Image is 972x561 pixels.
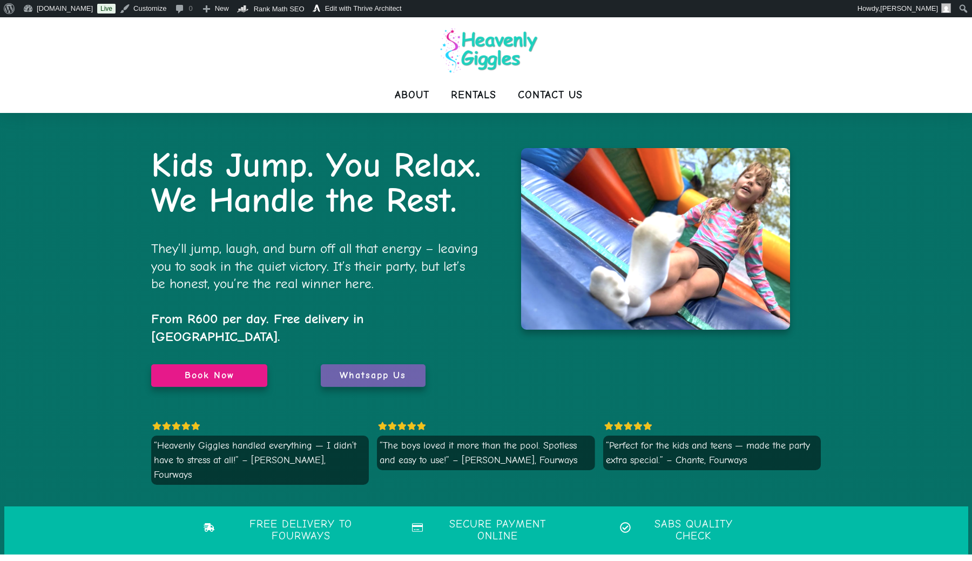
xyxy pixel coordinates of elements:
[151,364,267,387] a: Book Now
[221,518,381,542] p: Free DELIVERY To Fourways
[395,84,429,106] a: About
[606,438,818,468] div: “Perfect for the kids and teens — made the party extra special.” – Chante, Fourways
[451,84,496,106] a: Rentals
[151,311,364,344] strong: From R600 per day. Free delivery in [GEOGRAPHIC_DATA].
[151,148,482,229] p: Kids Jump. You Relax. We Handle the Rest.
[154,438,366,482] div: “Heavenly Giggles handled everything — I didn’t have to stress at all!” – [PERSON_NAME], Fourways
[880,4,938,12] span: [PERSON_NAME]
[254,5,305,13] span: Rank Math SEO
[518,148,790,330] img: Screenshot 2025-03-06 at 08.45.48
[429,518,566,542] p: secure payment Online
[97,4,116,14] a: Live
[321,364,426,387] a: Whatsapp Us
[380,438,592,468] div: “The boys loved it more than the pool. Spotless and easy to use!” – [PERSON_NAME], Fourways
[151,240,482,293] p: They’ll jump, laugh, and burn off all that energy – leaving you to soak in the quiet victory. It’...
[637,518,750,542] p: SABS quality check
[326,370,420,382] span: Whatsapp Us
[157,370,262,382] span: Book Now
[518,84,583,106] a: Contact Us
